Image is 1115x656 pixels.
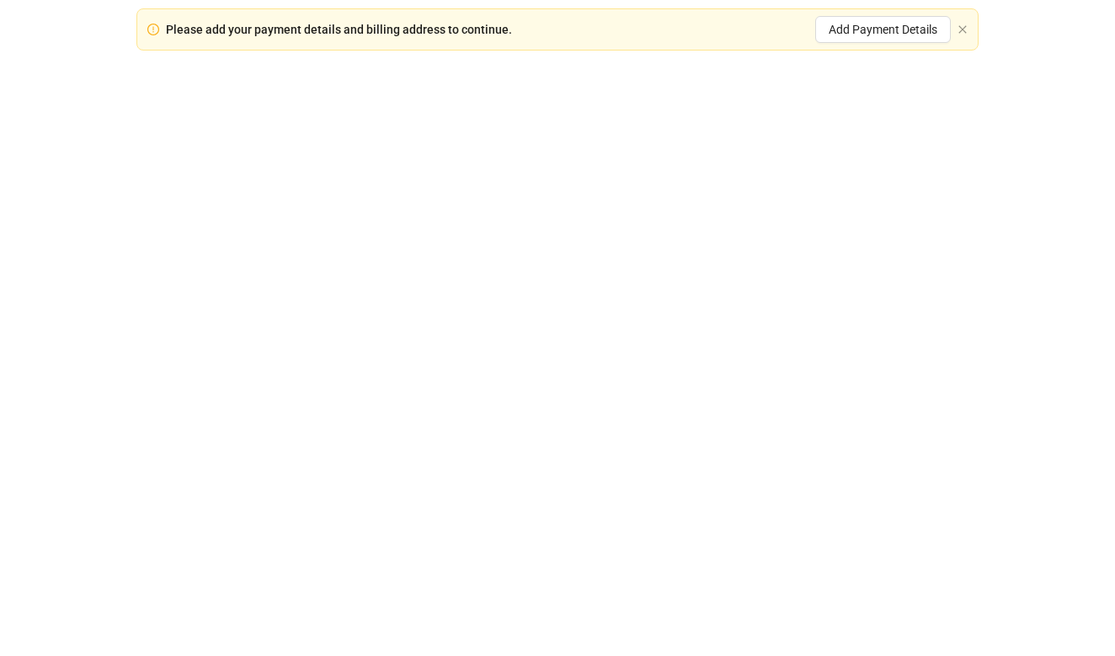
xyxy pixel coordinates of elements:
[147,24,159,35] span: exclamation-circle
[166,20,512,39] div: Please add your payment details and billing address to continue.
[958,24,968,35] button: close
[829,23,937,36] span: Add Payment Details
[815,16,951,43] button: Add Payment Details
